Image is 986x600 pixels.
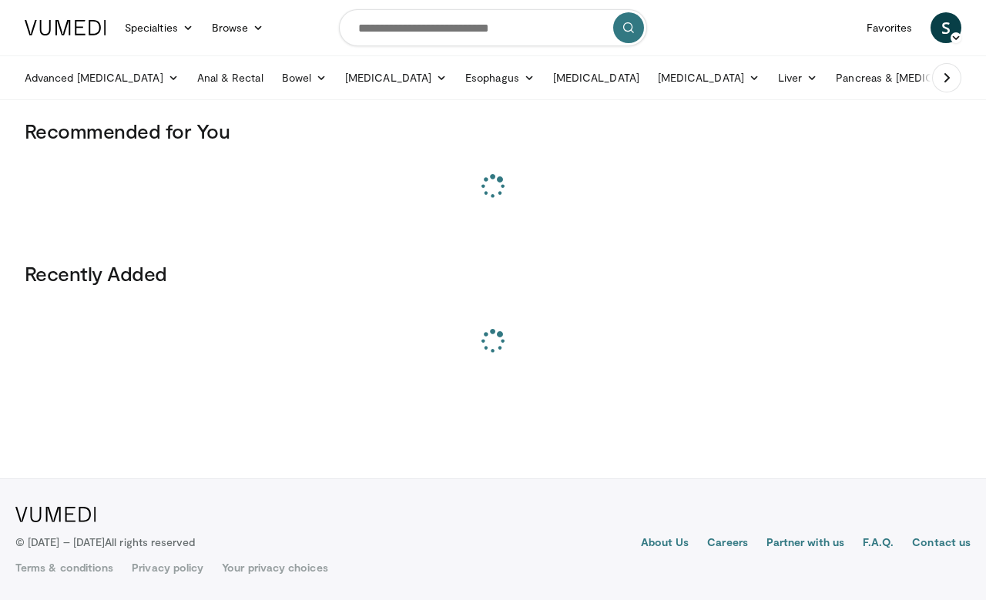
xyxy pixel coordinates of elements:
a: Contact us [912,535,971,553]
p: © [DATE] – [DATE] [15,535,196,550]
a: Partner with us [766,535,844,553]
a: [MEDICAL_DATA] [649,62,769,93]
a: F.A.Q. [863,535,894,553]
a: S [931,12,961,43]
a: Advanced [MEDICAL_DATA] [15,62,188,93]
a: Liver [769,62,827,93]
span: All rights reserved [105,535,195,548]
img: VuMedi Logo [25,20,106,35]
a: Specialties [116,12,203,43]
a: Bowel [273,62,336,93]
a: Your privacy choices [222,560,327,575]
a: Browse [203,12,273,43]
a: [MEDICAL_DATA] [544,62,649,93]
a: Favorites [857,12,921,43]
a: Terms & conditions [15,560,113,575]
h3: Recently Added [25,261,961,286]
a: Privacy policy [132,560,203,575]
input: Search topics, interventions [339,9,647,46]
a: Anal & Rectal [188,62,273,93]
img: VuMedi Logo [15,507,96,522]
a: [MEDICAL_DATA] [336,62,456,93]
h3: Recommended for You [25,119,961,143]
a: Careers [707,535,748,553]
a: About Us [641,535,689,553]
a: Esophagus [456,62,544,93]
